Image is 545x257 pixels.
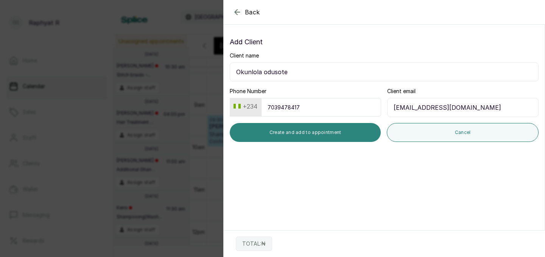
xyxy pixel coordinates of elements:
[242,240,266,248] p: TOTAL: ₦
[230,87,266,95] label: Phone Number
[230,37,539,47] p: Add Client
[233,8,260,17] button: Back
[245,8,260,17] span: Back
[230,100,260,112] button: +234
[261,98,381,117] input: 9151930463
[230,62,539,81] input: Enter client name
[387,87,416,95] label: Client email
[387,123,539,142] button: Cancel
[230,52,259,59] label: Client name
[230,123,381,142] button: Create and add to appointment
[387,98,539,117] input: email@acme.com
